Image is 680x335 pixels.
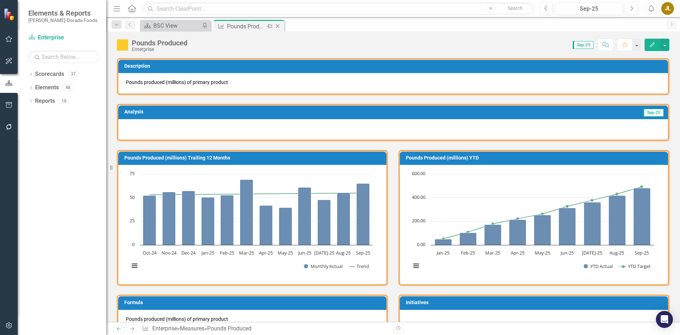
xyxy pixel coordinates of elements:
text: 75 [130,170,135,177]
a: Scorecards [35,70,64,78]
div: 48 [62,85,74,91]
span: Pounds produced (millions) of primary product [126,316,228,322]
div: Pounds Produced [132,39,187,47]
path: Aug-25, 431.0557. YTD Target. [616,192,618,195]
path: Mar-25, 178.60798. YTD Target. [492,223,494,225]
text: Feb-25 [461,250,475,256]
path: Jun-25, 314.61177623. YTD Actual. [559,208,576,245]
text: Apr-25 [511,250,525,256]
path: Aug-25, 55.1705575. Monthly Actual. [337,193,350,245]
p: Pounds produced (millions) of primary product [126,79,661,86]
path: Nov-24, 56.18797843. Monthly Actual. [163,192,176,245]
g: YTD Actual, series 1 of 2. Bar series with 9 bars. [435,188,651,245]
path: Sep-25, 482.55729381. YTD Actual. [634,188,651,245]
text: Mar-25 [485,250,500,256]
path: Dec-24, 57.06629475. Monthly Actual. [182,191,195,245]
a: Elements [35,84,59,92]
text: Jun-25 [560,250,574,256]
h3: Pounds Produced (millions) YTD [406,155,664,161]
a: Reports [35,97,55,105]
div: BSC View [153,21,200,30]
div: Open Intercom Messenger [656,311,673,328]
path: Jan-25, 50.36718398. Monthly Actual. [202,197,215,245]
span: Sep-25 [643,109,664,117]
path: Jul-25, 47.65802683. Monthly Actual. [318,200,331,245]
h3: Pounds Produced (millions) Trailing 12 Months [124,155,383,161]
a: BSC View [142,21,200,30]
path: May-25, 253.62991698. YTD Actual. [534,215,551,245]
button: View chart menu, Chart [411,261,421,271]
text: Oct-24 [143,250,157,256]
text: Nov-24 [161,250,177,256]
text: Sep-25 [635,250,649,256]
button: Show YTD Target [621,263,651,269]
path: Feb-25, 109.01266. YTD Target. [467,231,470,234]
div: Chart. Highcharts interactive chart. [126,171,379,277]
a: Enterprise [152,325,177,332]
text: May-25 [535,250,550,256]
path: Oct-24, 52.3073817. Monthly Actual. [143,196,156,245]
small: [PERSON_NAME]-Dorada Foods [28,17,97,23]
path: Jun-25, 326.8777. YTD Target. [566,205,569,208]
button: Sep-25 [555,2,623,15]
text: 400.00 [412,194,425,200]
h3: Analysis [124,109,378,115]
text: Mar-25 [239,250,254,256]
button: Show Trend [350,263,369,269]
div: 37 [68,71,79,77]
div: Enterprise [132,47,187,52]
input: Search ClearPoint... [143,2,534,15]
text: 600.00 [412,170,425,177]
path: Feb-25, 103.13794041. YTD Actual. [460,233,477,245]
button: Show YTD Actual [584,263,613,269]
text: Sep-25 [356,250,370,256]
img: Caution [117,39,128,51]
text: Feb-25 [220,250,234,256]
img: ClearPoint Strategy [4,8,16,21]
a: Enterprise [28,34,99,42]
path: Mar-25, 172.46112969. YTD Actual. [484,225,501,245]
text: Jan-25 [436,250,449,256]
h3: Initiatives [406,300,664,305]
text: 200.00 [412,217,425,224]
text: May-25 [278,250,293,256]
path: May-25, 262.50698. YTD Target. [541,213,544,216]
path: Jul-25, 378.3229. YTD Target. [591,199,594,202]
text: Apr-25 [259,250,273,256]
div: Sep-25 [557,5,620,13]
text: Jun-25 [297,250,311,256]
g: Monthly Actual, series 1 of 2. Bar series with 12 bars. [143,180,370,245]
text: [DATE]-25 [314,250,334,256]
path: May-25, 39.50917641. Monthly Actual. [279,208,292,245]
svg: Interactive chart [407,171,658,277]
span: Elements & Reports [28,9,97,17]
path: Jan-25, 52.510484. YTD Target. [442,238,445,240]
path: Jun-25, 60.98185925. Monthly Actual. [298,188,311,245]
path: Sep-25, 492.88742. YTD Target. [640,185,643,188]
path: Apr-25, 41.65961088. Monthly Actual. [260,206,273,245]
div: Pounds Produced [207,325,251,332]
text: 0 [132,241,135,247]
path: Jan-25, 50.36718398. YTD Actual. [435,239,452,245]
path: Apr-25, 214.12074057. YTD Actual. [509,220,526,245]
text: Dec-24 [181,250,196,256]
span: Search [508,5,523,11]
h3: Formula [124,300,383,305]
text: Jan-25 [201,250,214,256]
div: Chart. Highcharts interactive chart. [407,171,661,277]
path: Mar-25, 69.32318928. Monthly Actual. [240,180,253,245]
button: Search [497,4,533,13]
button: Show Monthly Actual [304,263,342,269]
text: 0.00 [417,241,425,247]
path: Jul-25, 362.26980306. YTD Actual. [584,202,601,245]
a: Measures [180,325,204,332]
h3: Description [124,63,664,69]
button: View chart menu, Chart [130,261,140,271]
path: Apr-25, 221.64318. YTD Target. [516,217,519,220]
button: JL [661,2,674,15]
div: » » [142,325,388,333]
div: 18 [58,98,70,104]
path: Feb-25, 52.77075643. Monthly Actual. [221,195,234,245]
text: Aug-25 [610,250,624,256]
path: Aug-25, 417.44036056. YTD Actual. [609,196,626,245]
